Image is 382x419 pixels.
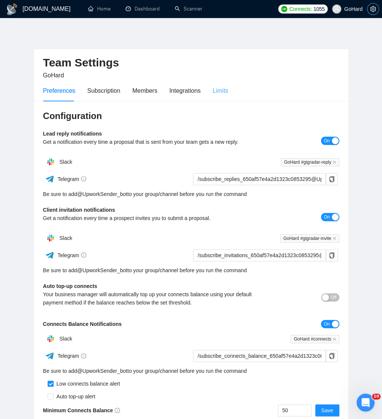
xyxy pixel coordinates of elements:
[59,235,72,241] span: Slack
[326,252,337,258] span: copy
[43,207,115,213] b: Client invitation notifications
[6,3,18,15] img: logo
[77,266,127,274] a: @UpworkSender_bot
[115,408,120,413] span: info-circle
[281,6,287,12] img: upwork-logo.png
[326,176,337,182] span: copy
[43,86,75,95] div: Preferences
[313,5,325,13] span: 1055
[357,393,375,411] iframe: Intercom live chat
[43,407,120,413] b: Minimum Connects Balance
[333,337,336,341] span: close
[175,6,202,12] a: searchScanner
[326,353,337,359] span: copy
[57,353,86,359] span: Telegram
[54,392,96,401] div: Auto top-up alert
[43,190,339,198] div: Be sure to add to your group/channel before you run the command
[43,321,122,327] b: Connects Balance Notifications
[59,336,72,342] span: Slack
[45,174,54,184] img: ww3wtPAAAAAElFTkSuQmCC
[81,353,86,359] span: info-circle
[367,6,379,12] span: setting
[43,231,58,246] img: hpQkSZIkSZIkSZIkSZIkSZIkSZIkSZIkSZIkSZIkSZIkSZIkSZIkSZIkSZIkSZIkSZIkSZIkSZIkSZIkSZIkSZIkSZIkSZIkS...
[331,293,337,301] span: Off
[59,159,72,165] span: Slack
[81,176,86,181] span: info-circle
[333,237,336,240] span: close
[132,86,157,95] div: Members
[334,6,339,12] span: user
[43,290,265,307] div: Your business manager will automatically top up your connects balance using your default payment ...
[43,110,339,122] h3: Configuration
[43,131,102,137] b: Lead reply notifications
[54,380,120,388] div: Low connects balance alert
[87,86,120,95] div: Subscription
[45,250,54,260] img: ww3wtPAAAAAElFTkSuQmCC
[45,351,54,360] img: ww3wtPAAAAAElFTkSuQmCC
[333,160,336,164] span: close
[126,6,160,12] a: dashboardDashboard
[43,214,265,222] div: Get a notification every time a prospect invites you to submit a proposal.
[367,6,379,12] a: setting
[77,190,127,198] a: @UpworkSender_bot
[372,393,381,399] span: 10
[324,320,330,328] span: On
[169,86,201,95] div: Integrations
[367,3,379,15] button: setting
[324,213,330,221] span: On
[291,335,339,343] span: GoHard #connects
[324,137,330,145] span: On
[43,331,58,346] img: hpQkSZIkSZIkSZIkSZIkSZIkSZIkSZIkSZIkSZIkSZIkSZIkSZIkSZIkSZIkSZIkSZIkSZIkSZIkSZIkSZIkSZIkSZIkSZIkS...
[326,173,338,185] button: copy
[43,367,339,375] div: Be sure to add to your group/channel before you run the command
[88,6,111,12] a: homeHome
[43,154,58,169] img: hpQkSZIkSZIkSZIkSZIkSZIkSZIkSZIkSZIkSZIkSZIkSZIkSZIkSZIkSZIkSZIkSZIkSZIkSZIkSZIkSZIkSZIkSZIkSZIkS...
[57,252,86,258] span: Telegram
[81,252,86,258] span: info-circle
[43,266,339,274] div: Be sure to add to your group/channel before you run the command
[43,55,339,71] h2: Team Settings
[77,367,127,375] a: @UpworkSender_bot
[326,249,338,261] button: copy
[43,72,64,78] span: GoHard
[281,158,339,166] span: GoHard #gigradar-reply
[326,350,338,362] button: copy
[321,406,333,414] span: Save
[289,5,312,13] span: Connects:
[43,283,97,289] b: Auto top-up connects
[213,86,228,95] div: Limits
[57,176,86,182] span: Telegram
[315,404,339,416] button: Save
[43,138,265,146] div: Get a notification every time a proposal that is sent from your team gets a new reply.
[280,234,339,243] span: GoHard #gigradar-invite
